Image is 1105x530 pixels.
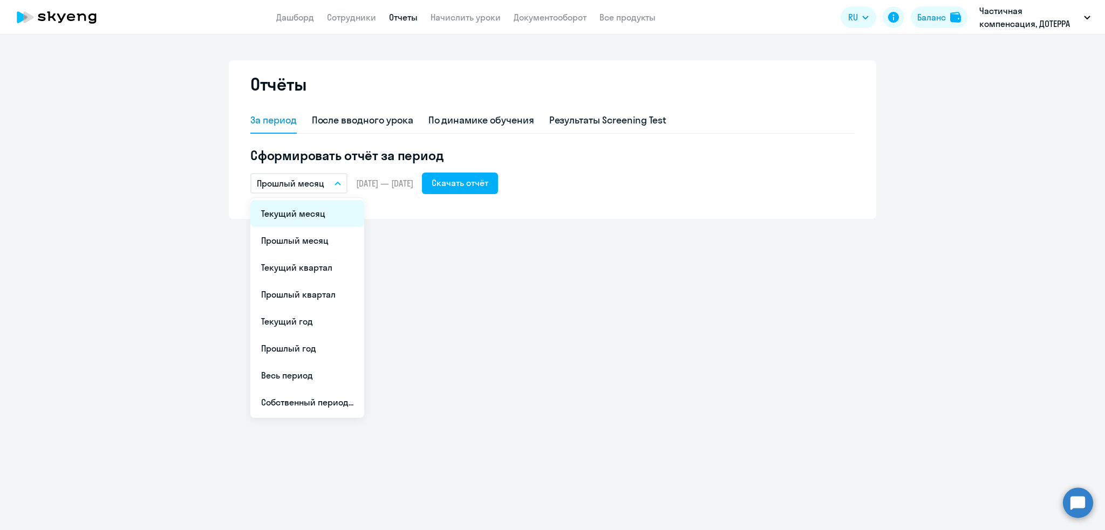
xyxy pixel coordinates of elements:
[312,113,413,127] div: После вводного урока
[422,173,498,194] button: Скачать отчёт
[917,11,946,24] div: Баланс
[250,113,297,127] div: За период
[389,12,418,23] a: Отчеты
[250,198,364,418] ul: RU
[250,147,855,164] h5: Сформировать отчёт за период
[599,12,656,23] a: Все продукты
[979,4,1080,30] p: Частичная компенсация, ДОТЕРРА РУС, ООО
[276,12,314,23] a: Дашборд
[514,12,586,23] a: Документооборот
[250,173,347,194] button: Прошлый месяц
[431,12,501,23] a: Начислить уроки
[327,12,376,23] a: Сотрудники
[950,12,961,23] img: balance
[911,6,967,28] button: Балансbalance
[356,177,413,189] span: [DATE] — [DATE]
[257,177,324,190] p: Прошлый месяц
[841,6,876,28] button: RU
[848,11,858,24] span: RU
[432,176,488,189] div: Скачать отчёт
[549,113,667,127] div: Результаты Screening Test
[974,4,1096,30] button: Частичная компенсация, ДОТЕРРА РУС, ООО
[428,113,534,127] div: По динамике обучения
[250,73,306,95] h2: Отчёты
